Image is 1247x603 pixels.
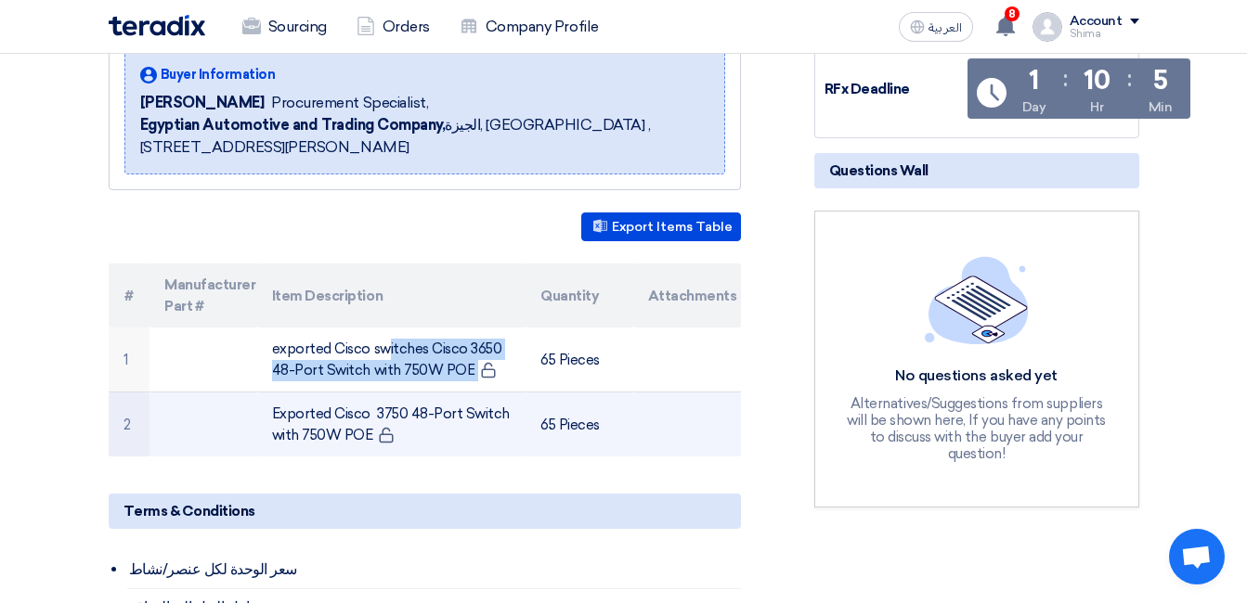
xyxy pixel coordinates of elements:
button: العربية [899,12,973,42]
div: Min [1149,97,1173,117]
th: Manufacturer Part # [149,263,257,327]
span: Questions Wall [829,160,929,181]
a: Company Profile [445,6,614,47]
div: Alternatives/Suggestions from suppliers will be shown here, If you have any points to discuss wit... [841,395,1112,462]
img: Teradix logo [109,15,205,36]
div: : [1127,62,1132,96]
li: سعر الوحدة لكل عنصر/نشاط [127,551,741,589]
td: 65 Pieces [526,327,633,392]
span: الجيزة, [GEOGRAPHIC_DATA] ,[STREET_ADDRESS][PERSON_NAME] [140,114,709,159]
div: Day [1022,97,1046,117]
b: Egyptian Automotive and Trading Company, [140,116,446,134]
div: Account [1070,14,1123,30]
td: exported Cisco switches Cisco 3650 48-Port Switch with 750W POE [257,327,526,392]
div: : [1063,62,1068,96]
th: Quantity [526,263,633,327]
a: Sourcing [227,6,342,47]
td: 65 Pieces [526,392,633,457]
div: Hr [1090,97,1103,117]
img: profile_test.png [1033,12,1062,42]
span: العربية [929,21,962,34]
span: Procurement Specialist, [271,92,428,114]
span: [PERSON_NAME] [140,92,265,114]
th: # [109,263,150,327]
span: 8 [1005,6,1020,21]
div: No questions asked yet [841,366,1112,386]
img: empty_state_list.svg [925,256,1029,343]
button: Export Items Table [581,212,741,241]
span: Buyer Information [161,65,276,84]
th: Attachments [633,263,741,327]
div: Open chat [1169,529,1225,584]
td: Exported Cisco 3750 48-Port Switch with 750W POE [257,392,526,457]
span: Terms & Conditions [123,501,255,521]
th: Item Description [257,263,526,327]
td: 2 [109,392,150,457]
a: Orders [342,6,445,47]
div: 10 [1084,68,1110,94]
div: 1 [1029,68,1039,94]
div: 5 [1153,68,1168,94]
div: Shima [1070,29,1139,39]
td: 1 [109,327,150,392]
div: RFx Deadline [825,79,964,100]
